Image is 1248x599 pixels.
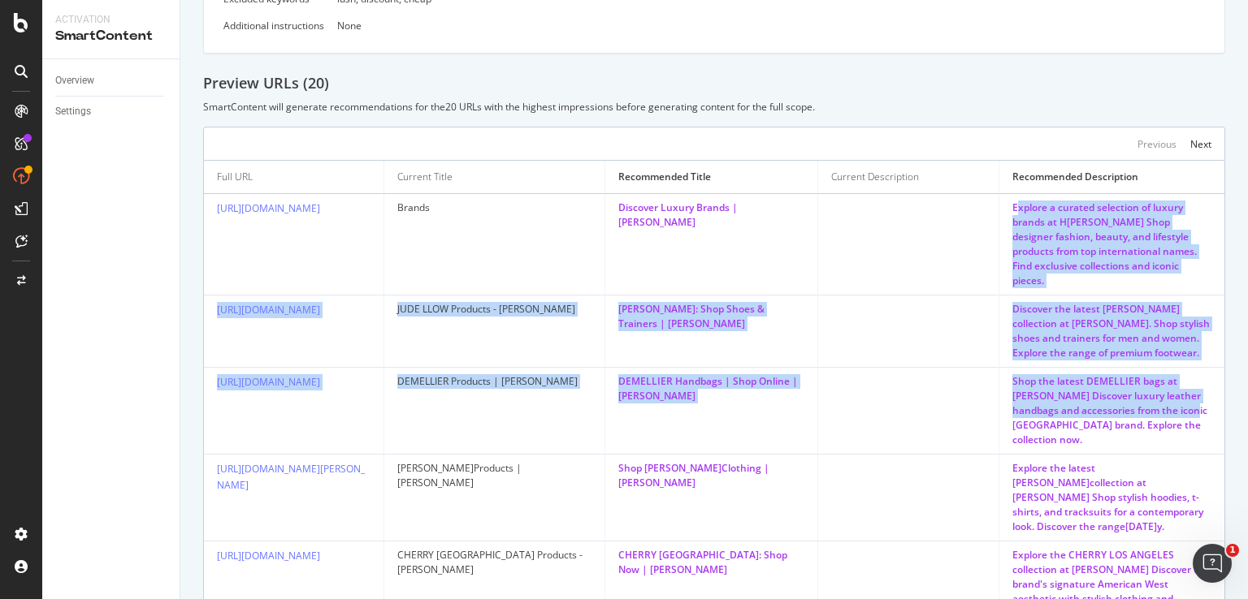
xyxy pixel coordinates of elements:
div: Recommended Description [1012,170,1138,184]
div: Next [1190,137,1211,151]
a: Settings [55,103,168,120]
div: Overview [55,72,94,89]
button: Previous [1137,134,1176,153]
a: [URL][DOMAIN_NAME][PERSON_NAME] [217,462,365,492]
div: [PERSON_NAME]: Shop Shoes & Trainers | [PERSON_NAME] [618,302,804,331]
div: CHERRY [GEOGRAPHIC_DATA] Products - [PERSON_NAME] [397,548,591,577]
div: Explore a curated selection of luxury brands at H[PERSON_NAME] Shop designer fashion, beauty, and... [1012,200,1211,288]
div: JUDE LLOW Products - [PERSON_NAME] [397,302,591,317]
div: [PERSON_NAME]Products | [PERSON_NAME] [397,461,591,490]
a: [URL][DOMAIN_NAME] [217,303,320,317]
div: SmartContent will generate recommendations for the 20 URLs with the highest impressions before ge... [203,100,1225,114]
div: Explore the latest [PERSON_NAME]collection at [PERSON_NAME] Shop stylish hoodies, t-shirts, and t... [1012,461,1211,534]
div: Brands [397,200,591,215]
a: [URL][DOMAIN_NAME] [217,201,320,215]
iframe: Intercom live chat [1193,544,1232,583]
div: DEMELLIER Products | [PERSON_NAME] [397,374,591,389]
button: Next [1190,134,1211,153]
div: Recommended Title [618,170,711,184]
a: [URL][DOMAIN_NAME] [217,375,320,389]
div: SmartContent [55,27,167,45]
div: None [337,19,1205,32]
div: Activation [55,13,167,27]
div: Current Title [397,170,453,184]
div: Discover the latest [PERSON_NAME] collection at [PERSON_NAME]. Shop stylish shoes and trainers fo... [1012,302,1211,360]
a: [URL][DOMAIN_NAME] [217,549,320,562]
div: Discover Luxury Brands | [PERSON_NAME] [618,200,804,230]
div: Settings [55,103,91,120]
div: Previous [1137,137,1176,151]
div: Current Description [831,170,919,184]
div: DEMELLIER Handbags | Shop Online | [PERSON_NAME] [618,374,804,403]
div: Shop the latest DEMELLIER bags at [PERSON_NAME] Discover luxury leather handbags and accessories ... [1012,374,1211,447]
div: Full URL [217,170,253,184]
div: Additional instructions [223,19,324,32]
a: Overview [55,72,168,89]
div: Shop [PERSON_NAME]Clothing | [PERSON_NAME] [618,461,804,490]
div: CHERRY [GEOGRAPHIC_DATA]: Shop Now | [PERSON_NAME] [618,548,804,577]
span: 1 [1226,544,1239,557]
div: Preview URLs ( 20 ) [203,73,1225,94]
